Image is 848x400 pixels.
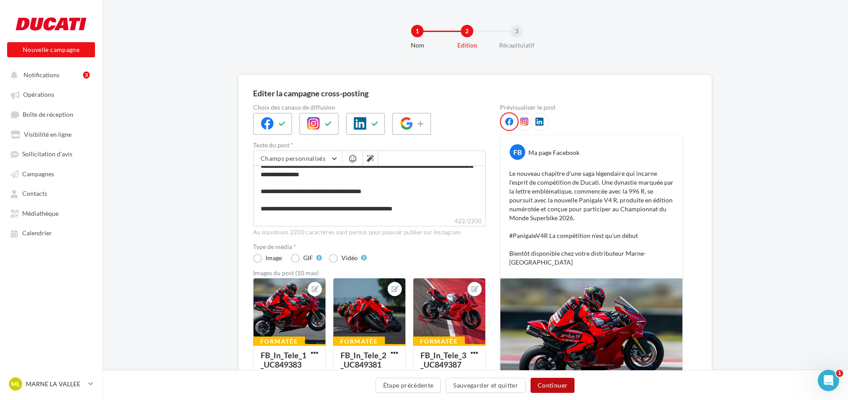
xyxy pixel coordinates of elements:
button: Champs personnalisés [254,151,342,166]
span: Opérations [23,91,54,99]
a: Calendrier [5,225,97,241]
button: Continuer [531,378,575,393]
button: Notifications 3 [5,67,93,83]
p: MARNE LA VALLEE [26,380,85,388]
div: Formatée [333,337,385,346]
div: Formatée [413,337,465,346]
div: 3 [83,71,90,79]
div: FB_In_Tele_2_UC849381 [341,350,386,369]
button: Étape précédente [376,378,441,393]
label: 422/2200 [253,217,486,226]
div: Editer la campagne cross-posting [253,89,369,97]
label: Choix des canaux de diffusion [253,104,486,111]
div: Au maximum 2200 caractères sont permis pour pouvoir publier sur Instagram [253,229,486,237]
div: 3 [511,25,523,37]
div: FB_In_Tele_3_UC849387 [420,350,466,369]
div: Edition [439,41,495,50]
a: Contacts [5,185,97,201]
div: Vidéo [341,255,358,261]
label: Texte du post * [253,142,486,148]
iframe: Intercom live chat [818,370,839,391]
span: ML [11,380,20,388]
div: Image [265,255,282,261]
div: FB [510,144,525,160]
span: 1 [836,370,843,377]
p: Le nouveau chapitre d'une saga légendaire qui incarne l'esprit de compétition de Ducati. Une dyna... [509,169,674,267]
div: GIF [303,255,313,261]
span: Visibilité en ligne [24,131,71,138]
label: Type de média * [253,244,486,250]
div: Prévisualiser le post [500,104,683,111]
a: Médiathèque [5,205,97,221]
div: Nom [389,41,446,50]
span: Notifications [24,71,59,79]
div: Formatée [253,337,305,346]
a: Campagnes [5,166,97,182]
a: Sollicitation d'avis [5,146,97,162]
span: Médiathèque [22,210,59,217]
div: Ma page Facebook [528,148,579,157]
a: Visibilité en ligne [5,126,97,142]
button: Sauvegarder et quitter [446,378,526,393]
div: 2 [461,25,473,37]
div: Images du post (10 max) [253,270,486,276]
a: Boîte de réception [5,106,97,123]
span: Calendrier [22,230,52,237]
a: Opérations [5,86,97,102]
span: Contacts [22,190,47,198]
span: Campagnes [22,170,54,178]
span: Champs personnalisés [261,154,325,162]
div: 1 [411,25,424,37]
div: Récapitulatif [488,41,545,50]
button: Nouvelle campagne [7,42,95,57]
span: Sollicitation d'avis [22,150,72,158]
span: Boîte de réception [23,111,73,118]
a: ML MARNE LA VALLEE [7,376,95,392]
div: FB_In_Tele_1_UC849383 [261,350,306,369]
